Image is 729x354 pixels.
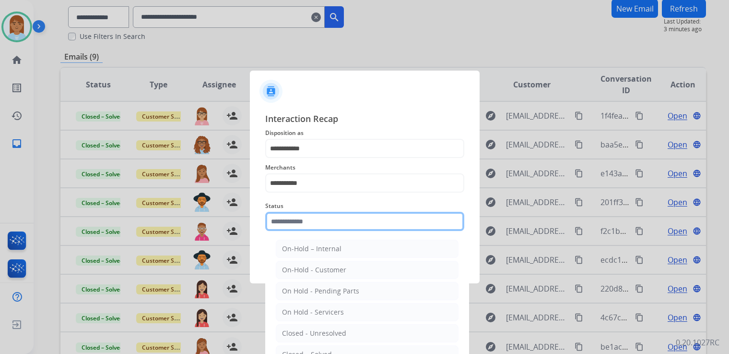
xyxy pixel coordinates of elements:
[282,244,341,254] div: On-Hold – Internal
[265,162,464,173] span: Merchants
[676,337,719,348] p: 0.20.1027RC
[282,286,359,296] div: On Hold - Pending Parts
[282,329,346,338] div: Closed - Unresolved
[265,200,464,212] span: Status
[265,112,464,127] span: Interaction Recap
[259,80,282,103] img: contactIcon
[282,265,346,275] div: On-Hold - Customer
[265,127,464,139] span: Disposition as
[282,307,344,317] div: On Hold - Servicers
